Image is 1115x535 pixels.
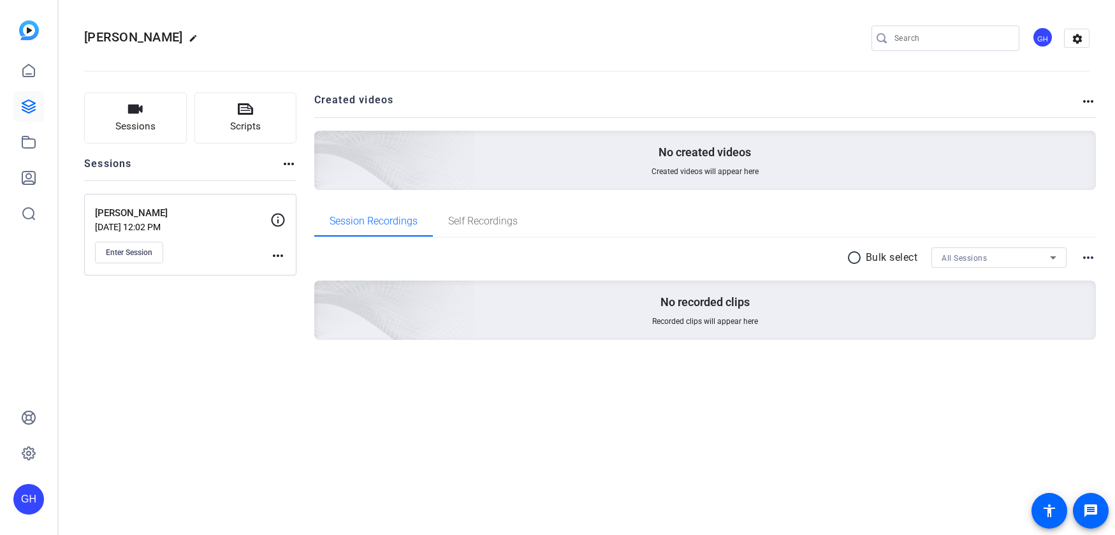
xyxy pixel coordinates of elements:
mat-icon: message [1083,503,1098,518]
input: Search [894,31,1009,46]
span: Created videos will appear here [652,166,759,177]
img: embarkstudio-empty-session.png [171,154,476,431]
p: Bulk select [866,250,918,265]
p: [DATE] 12:02 PM [95,222,270,232]
button: Sessions [84,92,187,143]
img: Creted videos background [171,4,476,281]
p: [PERSON_NAME] [95,206,270,221]
h2: Sessions [84,156,132,180]
mat-icon: more_horiz [1081,94,1096,109]
span: Self Recordings [448,216,518,226]
span: All Sessions [942,254,987,263]
mat-icon: settings [1065,29,1090,48]
span: Enter Session [106,247,152,258]
div: GH [13,484,44,515]
ngx-avatar: Geoff Hahn [1032,27,1054,49]
mat-icon: edit [189,34,204,49]
mat-icon: radio_button_unchecked [847,250,866,265]
img: blue-gradient.svg [19,20,39,40]
span: Scripts [230,119,261,134]
mat-icon: more_horiz [281,156,296,172]
div: GH [1032,27,1053,48]
span: Sessions [115,119,156,134]
span: Session Recordings [330,216,418,226]
span: [PERSON_NAME] [84,29,182,45]
p: No created videos [659,145,751,160]
span: Recorded clips will appear here [652,316,758,326]
button: Scripts [194,92,297,143]
p: No recorded clips [660,295,750,310]
button: Enter Session [95,242,163,263]
mat-icon: accessibility [1042,503,1057,518]
h2: Created videos [314,92,1081,117]
mat-icon: more_horiz [1081,250,1096,265]
mat-icon: more_horiz [270,248,286,263]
